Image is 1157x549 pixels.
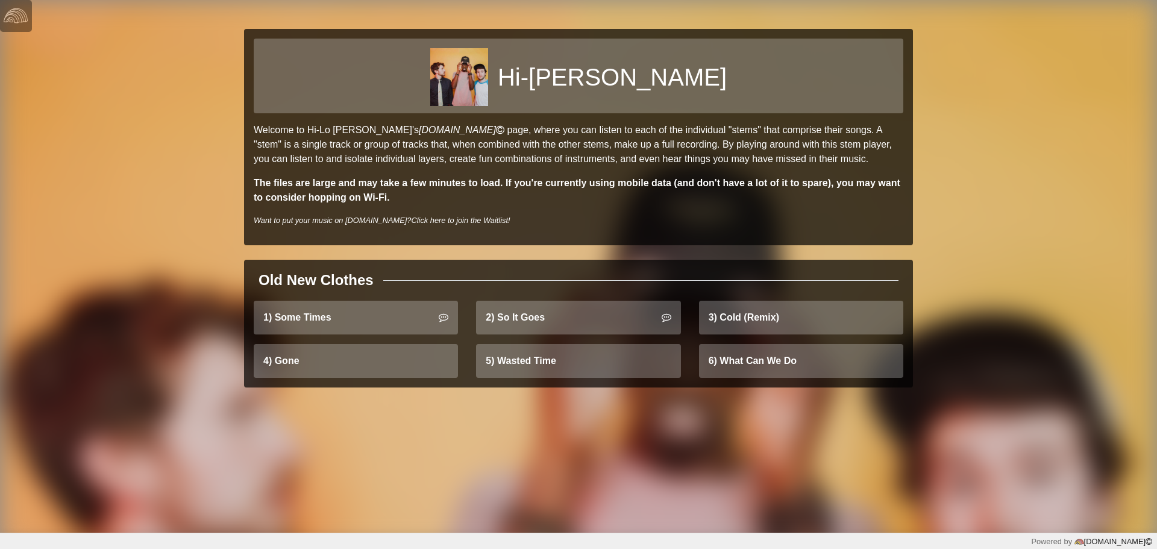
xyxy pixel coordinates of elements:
a: Click here to join the Waitlist! [411,216,510,225]
a: [DOMAIN_NAME] [1072,537,1152,546]
a: 3) Cold (Remix) [699,301,903,334]
strong: The files are large and may take a few minutes to load. If you're currently using mobile data (an... [254,178,900,202]
p: Welcome to Hi-Lo [PERSON_NAME]'s page, where you can listen to each of the individual "stems" tha... [254,123,903,166]
a: 5) Wasted Time [476,344,680,378]
img: logo-white-4c48a5e4bebecaebe01ca5a9d34031cfd3d4ef9ae749242e8c4bf12ef99f53e8.png [4,4,28,28]
img: 136819da517469f2e843dcfe7ed5ee8c5ab0a88b48c0f70b388b3901ea1a87f3.jpg [430,48,488,106]
h1: Hi-[PERSON_NAME] [498,63,727,92]
a: 2) So It Goes [476,301,680,334]
div: Powered by [1031,536,1152,547]
a: [DOMAIN_NAME] [419,125,507,135]
i: Want to put your music on [DOMAIN_NAME]? [254,216,510,225]
a: 6) What Can We Do [699,344,903,378]
div: Old New Clothes [259,269,374,291]
a: 4) Gone [254,344,458,378]
img: logo-color-e1b8fa5219d03fcd66317c3d3cfaab08a3c62fe3c3b9b34d55d8365b78b1766b.png [1074,537,1084,547]
a: 1) Some Times [254,301,458,334]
